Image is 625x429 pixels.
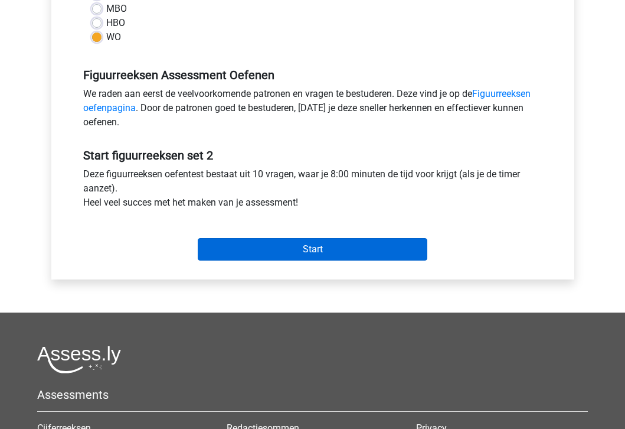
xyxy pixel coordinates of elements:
[83,68,542,82] h5: Figuurreeksen Assessment Oefenen
[198,238,427,261] input: Start
[74,87,551,134] div: We raden aan eerst de veelvoorkomende patronen en vragen te bestuderen. Deze vind je op de . Door...
[83,148,542,162] h5: Start figuurreeksen set 2
[37,346,121,373] img: Assessly logo
[37,388,588,402] h5: Assessments
[106,16,125,30] label: HBO
[106,2,127,16] label: MBO
[74,167,551,214] div: Deze figuurreeksen oefentest bestaat uit 10 vragen, waar je 8:00 minuten de tijd voor krijgt (als...
[106,30,121,44] label: WO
